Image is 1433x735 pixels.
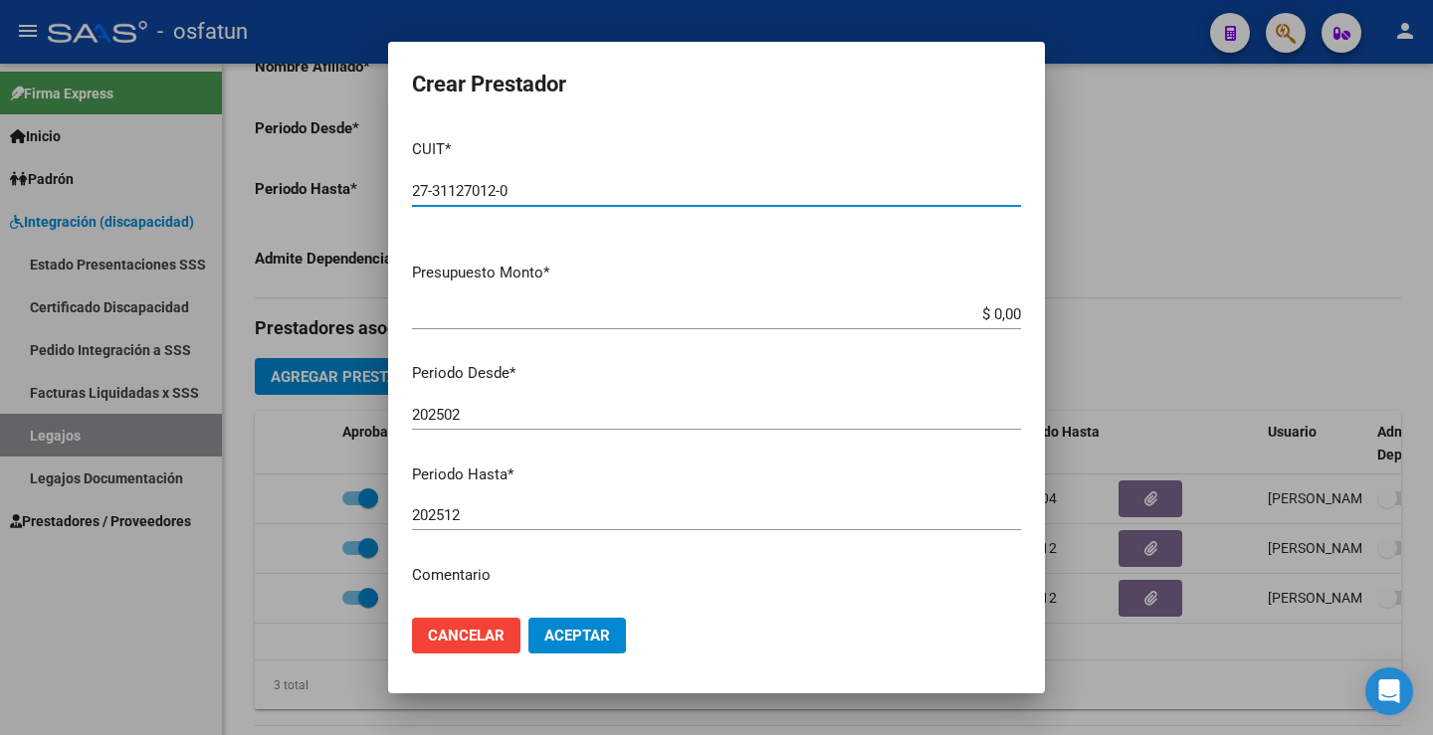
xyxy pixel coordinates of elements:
[412,262,1021,284] p: Presupuesto Monto
[528,618,626,653] button: Aceptar
[412,463,1021,486] p: Periodo Hasta
[412,66,1021,103] h2: Crear Prestador
[412,362,1021,385] p: Periodo Desde
[412,138,1021,161] p: CUIT
[1365,667,1413,715] div: Open Intercom Messenger
[544,627,610,644] span: Aceptar
[412,618,520,653] button: Cancelar
[428,627,505,644] span: Cancelar
[412,564,1021,587] p: Comentario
